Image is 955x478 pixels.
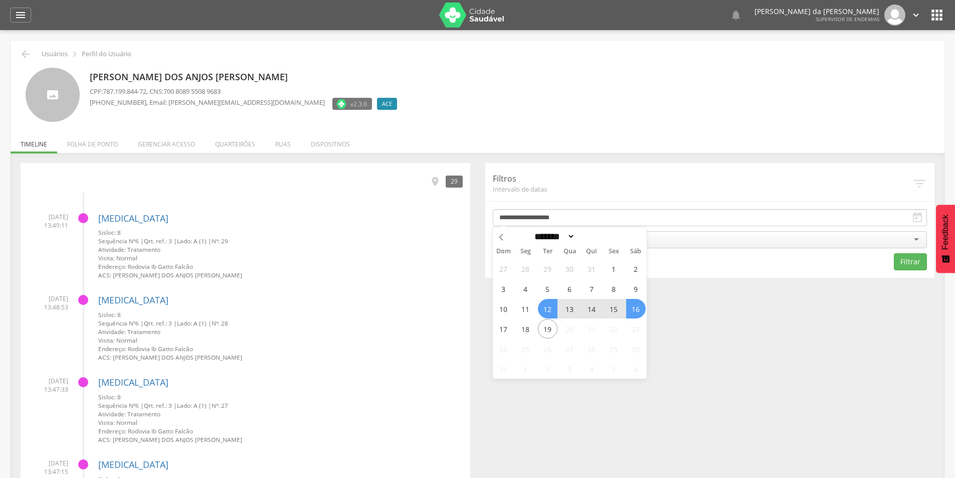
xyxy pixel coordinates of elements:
small: ACS: [PERSON_NAME] dos Anjos [PERSON_NAME] [98,435,463,444]
span: [DATE] 13:48:53 [28,294,68,311]
i:  [910,10,921,21]
span: Ter [536,248,558,255]
span: Agosto 21, 2025 [582,319,602,339]
span: Intervalo de datas [493,185,912,194]
i:  [20,48,32,60]
span: Julho 29, 2025 [538,259,557,278]
span: Sequência Nº [98,237,135,245]
span: Agosto 30, 2025 [626,339,646,359]
span: Agosto 12, 2025 [538,299,557,318]
span: Setembro 5, 2025 [604,359,624,379]
span: Sáb [625,248,647,255]
p: Usuários [42,50,68,58]
a:  [10,8,31,23]
small: Nº: 28 [98,319,463,328]
span: Agosto 7, 2025 [582,279,602,298]
span: Agosto 14, 2025 [582,299,602,318]
span: 6 | [135,401,144,409]
p: [PERSON_NAME] dos Anjos [PERSON_NAME] [90,71,402,84]
span: Agosto 23, 2025 [626,319,646,339]
small: Nº: 29 [98,237,463,245]
i:  [730,9,742,21]
span: Agosto 11, 2025 [516,299,535,318]
span: Qrt. ref.: 3 | [144,237,177,245]
span: Setembro 6, 2025 [626,359,646,379]
span: [PHONE_NUMBER] [90,98,146,107]
span: Agosto 2, 2025 [626,259,646,278]
span: Sequência Nº [98,401,135,409]
p: CPF: , CNS: [90,87,402,96]
span: Agosto 8, 2025 [604,279,624,298]
span: Lado: A (1) | [177,401,212,409]
span: Agosto 16, 2025 [626,299,646,318]
div: 29 [446,176,463,187]
small: ACS: [PERSON_NAME] dos Anjos [PERSON_NAME] [98,271,463,279]
span: Setembro 3, 2025 [560,359,580,379]
span: Agosto 4, 2025 [516,279,535,298]
span: Seg [514,248,536,255]
span: Sisloc: 8 [98,393,121,401]
span: Agosto 29, 2025 [604,339,624,359]
span: Agosto 9, 2025 [626,279,646,298]
span: v2.3.0 [350,99,367,109]
a: [MEDICAL_DATA] [98,294,168,306]
span: Agosto 26, 2025 [538,339,557,359]
span: 6 | [135,319,144,327]
a:  [910,5,921,26]
button: Feedback - Mostrar pesquisa [936,205,955,273]
small: Endereço: Rodovia Ib Gatto Falcão [98,427,463,435]
li: Gerenciar acesso [128,130,205,153]
span: Agosto 31, 2025 [494,359,513,379]
span: Sex [603,248,625,255]
span: Dom [493,248,515,255]
span: Agosto 27, 2025 [560,339,580,359]
span: Julho 30, 2025 [560,259,580,278]
span: Supervisor de Endemias [816,16,879,23]
span: Lado: A (1) | [177,319,212,327]
a: [MEDICAL_DATA] [98,458,168,470]
span: ACE [382,100,392,108]
span: Julho 27, 2025 [494,259,513,278]
small: Atividade: Tratamento [98,245,463,254]
p: [PERSON_NAME] da [PERSON_NAME] [754,8,879,15]
span: Agosto 1, 2025 [604,259,624,278]
i:  [911,212,923,224]
li: Folha de ponto [57,130,128,153]
i:  [430,176,441,187]
span: Agosto 19, 2025 [538,319,557,339]
span: Sisloc: 8 [98,310,121,318]
span: 6 | [135,237,144,245]
span: Agosto 5, 2025 [538,279,557,298]
select: Month [531,231,576,242]
small: Visita: Normal [98,254,463,262]
small: Nº: 27 [98,401,463,410]
span: Feedback [941,215,950,250]
small: ACS: [PERSON_NAME] dos Anjos [PERSON_NAME] [98,353,463,362]
a: [MEDICAL_DATA] [98,376,168,388]
small: Endereço: Rodovia Ib Gatto Falcão [98,262,463,271]
span: Agosto 6, 2025 [560,279,580,298]
button: Filtrar [894,253,927,270]
p: Filtros [493,173,912,185]
small: Atividade: Tratamento [98,410,463,418]
i:  [15,9,27,21]
span: Agosto 22, 2025 [604,319,624,339]
span: Agosto 10, 2025 [494,299,513,318]
i:  [912,176,927,191]
small: Visita: Normal [98,418,463,427]
li: Dispositivos [301,130,360,153]
small: Atividade: Tratamento [98,328,463,336]
span: Qua [558,248,581,255]
p: Perfil do Usuário [82,50,131,58]
span: Sisloc: 8 [98,228,121,236]
span: Setembro 4, 2025 [582,359,602,379]
span: Agosto 28, 2025 [582,339,602,359]
li: Ruas [265,130,301,153]
a:  [730,5,742,26]
span: [DATE] 13:47:33 [28,377,68,394]
span: 787.199.844-72 [103,87,146,96]
span: Agosto 13, 2025 [560,299,580,318]
span: Setembro 1, 2025 [516,359,535,379]
i:  [69,49,80,60]
span: Agosto 15, 2025 [604,299,624,318]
